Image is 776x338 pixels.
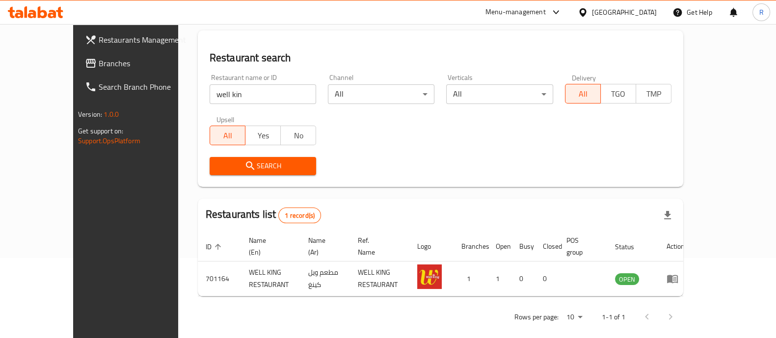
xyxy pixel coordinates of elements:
span: Search [217,160,308,172]
button: TMP [636,84,671,104]
span: Restaurants Management [99,34,195,46]
div: All [328,84,434,104]
td: 1 [454,261,488,296]
span: Version: [78,108,102,121]
input: Search for restaurant name or ID.. [210,84,316,104]
button: Yes [245,126,281,145]
div: [GEOGRAPHIC_DATA] [592,7,657,18]
span: Get support on: [78,125,123,137]
div: All [446,84,553,104]
span: No [285,129,312,143]
button: All [565,84,601,104]
span: Yes [249,129,277,143]
label: Delivery [572,74,596,81]
td: 1 [488,261,511,296]
div: Menu [667,273,685,285]
span: POS group [566,234,595,258]
td: WELL KING RESTAURANT [350,261,409,296]
span: TGO [605,87,632,101]
button: All [210,126,245,145]
button: Search [210,157,316,175]
p: Rows per page: [514,311,559,323]
label: Upsell [216,116,235,123]
button: No [280,126,316,145]
td: 0 [511,261,535,296]
td: WELL KING RESTAURANT [241,261,300,296]
span: Status [615,241,647,253]
p: 1-1 of 1 [602,311,625,323]
td: 701164 [198,261,241,296]
span: Search Branch Phone [99,81,195,93]
span: All [214,129,241,143]
span: ID [206,241,224,253]
td: مطعم ويل كينغ [300,261,350,296]
th: Busy [511,232,535,261]
a: Branches [77,52,203,75]
div: Total records count [278,208,321,223]
span: TMP [640,87,668,101]
th: Closed [535,232,559,261]
h2: Restaurant search [210,51,671,65]
img: WELL KING RESTAURANT [417,264,442,289]
div: Rows per page: [562,310,586,325]
span: 1.0.0 [104,108,119,121]
span: Name (En) [249,234,289,258]
a: Search Branch Phone [77,75,203,99]
div: Menu-management [485,6,546,18]
th: Open [488,232,511,261]
td: 0 [535,261,559,296]
table: enhanced table [198,232,693,296]
span: Branches [99,57,195,69]
h2: Restaurants list [206,207,321,223]
th: Action [659,232,693,261]
span: R [759,7,763,18]
span: OPEN [615,274,639,285]
th: Logo [409,232,454,261]
div: Export file [656,204,679,227]
th: Branches [454,232,488,261]
span: All [569,87,597,101]
button: TGO [600,84,636,104]
span: 1 record(s) [279,211,321,220]
span: Name (Ar) [308,234,338,258]
a: Support.OpsPlatform [78,134,140,147]
span: Ref. Name [358,234,398,258]
a: Restaurants Management [77,28,203,52]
